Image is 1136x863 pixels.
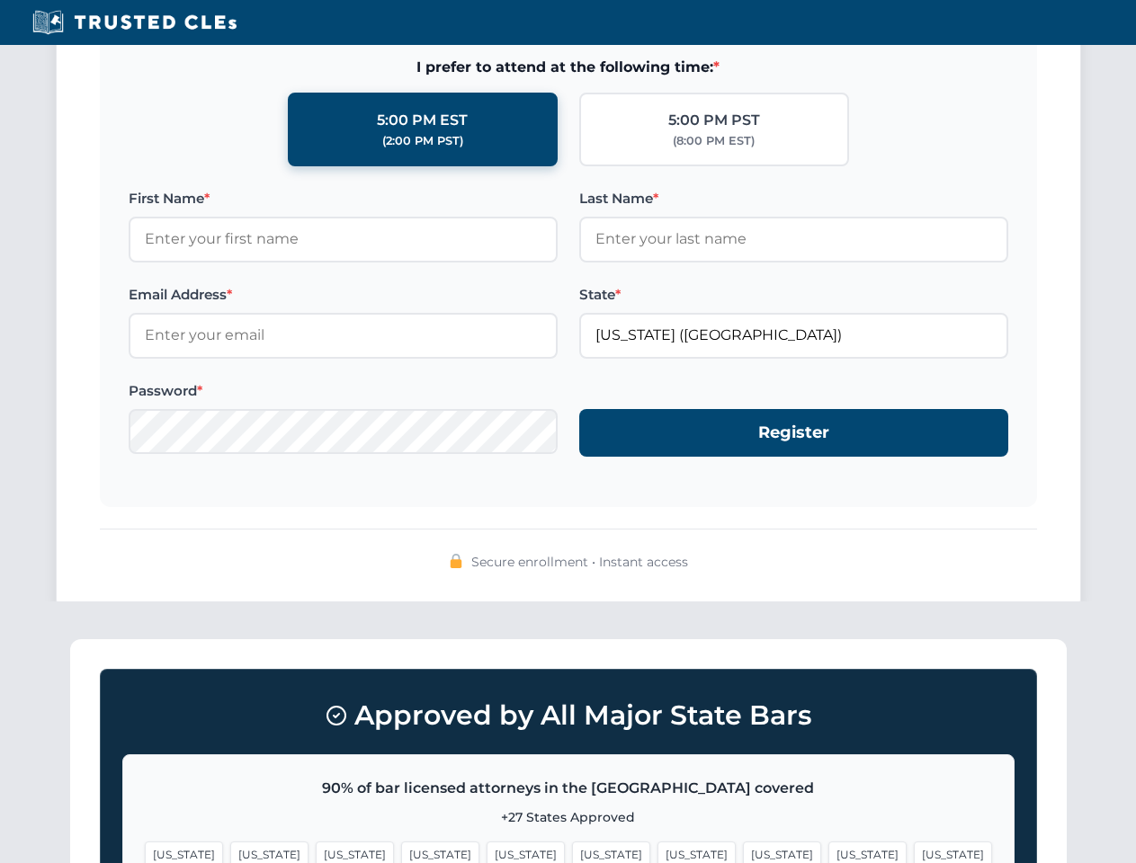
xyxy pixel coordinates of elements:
[129,284,558,306] label: Email Address
[579,188,1008,209] label: Last Name
[129,56,1008,79] span: I prefer to attend at the following time:
[129,380,558,402] label: Password
[579,313,1008,358] input: Florida (FL)
[382,132,463,150] div: (2:00 PM PST)
[27,9,242,36] img: Trusted CLEs
[579,284,1008,306] label: State
[145,777,992,800] p: 90% of bar licensed attorneys in the [GEOGRAPHIC_DATA] covered
[579,409,1008,457] button: Register
[129,217,558,262] input: Enter your first name
[579,217,1008,262] input: Enter your last name
[471,552,688,572] span: Secure enrollment • Instant access
[668,109,760,132] div: 5:00 PM PST
[673,132,755,150] div: (8:00 PM EST)
[129,188,558,209] label: First Name
[145,807,992,827] p: +27 States Approved
[129,313,558,358] input: Enter your email
[377,109,468,132] div: 5:00 PM EST
[122,691,1015,740] h3: Approved by All Major State Bars
[449,554,463,568] img: 🔒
